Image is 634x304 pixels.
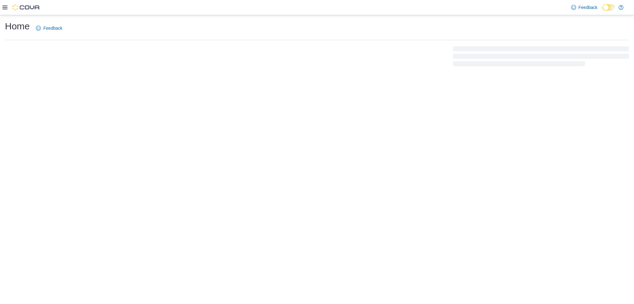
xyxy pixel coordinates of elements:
[453,48,629,67] span: Loading
[602,4,615,11] input: Dark Mode
[569,1,600,14] a: Feedback
[43,25,62,31] span: Feedback
[5,20,30,32] h1: Home
[579,4,597,11] span: Feedback
[12,4,40,11] img: Cova
[33,22,65,34] a: Feedback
